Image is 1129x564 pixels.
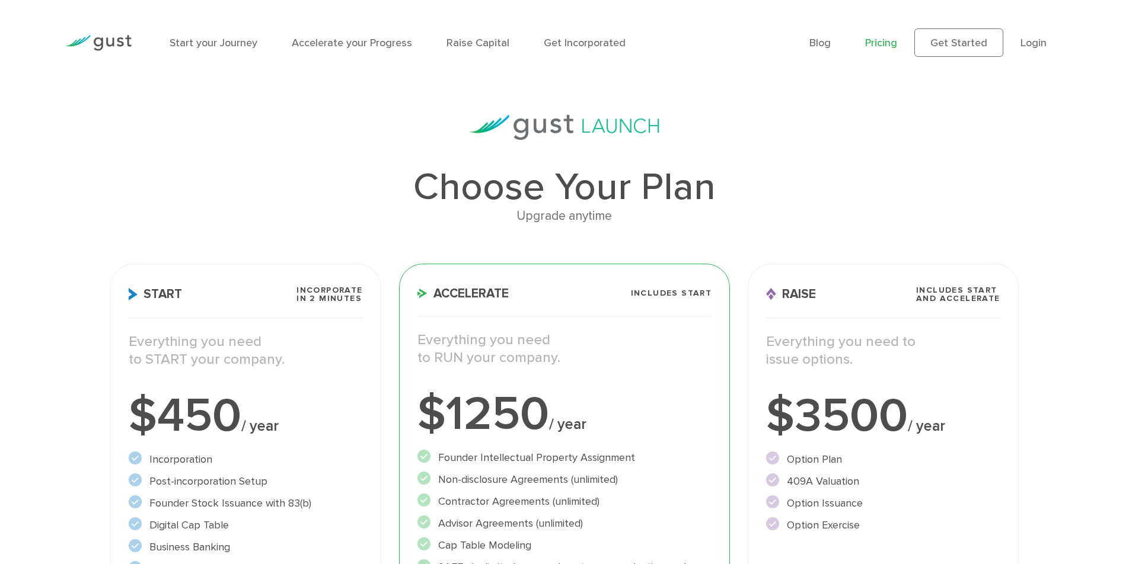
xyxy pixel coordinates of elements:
[766,288,816,300] span: Raise
[417,287,509,300] span: Accelerate
[914,28,1003,57] a: Get Started
[110,168,1018,206] h1: Choose Your Plan
[292,37,412,49] a: Accelerate your Progress
[417,289,428,298] img: Accelerate Icon
[809,37,831,49] a: Blog
[447,37,509,49] a: Raise Capital
[241,417,279,435] span: / year
[170,37,257,49] a: Start your Journey
[766,333,1000,368] p: Everything you need to issue options.
[129,517,362,533] li: Digital Cap Table
[129,495,362,511] li: Founder Stock Issuance with 83(b)
[631,289,712,297] span: Includes START
[417,493,712,509] li: Contractor Agreements (unlimited)
[544,37,626,49] a: Get Incorporated
[908,417,945,435] span: / year
[296,286,362,303] span: Incorporate in 2 Minutes
[129,288,182,300] span: Start
[766,392,1000,440] div: $3500
[129,333,362,368] p: Everything you need to START your company.
[766,451,1000,467] li: Option Plan
[417,472,712,488] li: Non-disclosure Agreements (unlimited)
[766,495,1000,511] li: Option Issuance
[129,451,362,467] li: Incorporation
[129,392,362,440] div: $450
[766,517,1000,533] li: Option Exercise
[129,539,362,555] li: Business Banking
[417,390,712,438] div: $1250
[916,286,1000,303] span: Includes START and ACCELERATE
[110,206,1018,226] div: Upgrade anytime
[470,115,659,140] img: gust-launch-logos.svg
[65,35,132,51] img: Gust Logo
[766,288,776,300] img: Raise Icon
[865,37,897,49] a: Pricing
[417,515,712,531] li: Advisor Agreements (unlimited)
[129,288,138,300] img: Start Icon X2
[549,415,586,433] span: / year
[417,537,712,553] li: Cap Table Modeling
[766,473,1000,489] li: 409A Valuation
[1020,37,1047,49] a: Login
[417,331,712,367] p: Everything you need to RUN your company.
[129,473,362,489] li: Post-incorporation Setup
[417,450,712,466] li: Founder Intellectual Property Assignment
